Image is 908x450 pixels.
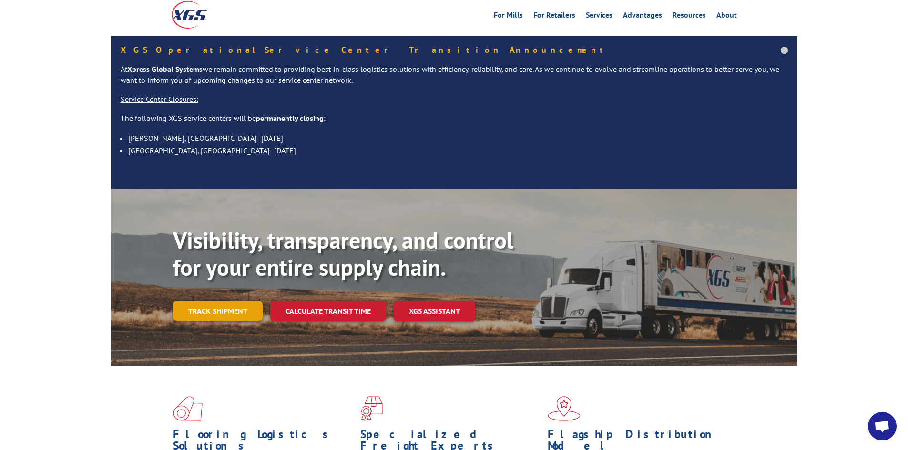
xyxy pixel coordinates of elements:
[533,11,575,22] a: For Retailers
[716,11,737,22] a: About
[127,64,203,74] strong: Xpress Global Systems
[548,396,581,421] img: xgs-icon-flagship-distribution-model-red
[173,225,513,282] b: Visibility, transparency, and control for your entire supply chain.
[623,11,662,22] a: Advantages
[394,301,475,321] a: XGS ASSISTANT
[673,11,706,22] a: Resources
[256,113,324,123] strong: permanently closing
[270,301,386,321] a: Calculate transit time
[868,412,897,440] a: Open chat
[494,11,523,22] a: For Mills
[121,46,788,54] h5: XGS Operational Service Center Transition Announcement
[121,94,198,104] u: Service Center Closures:
[360,396,383,421] img: xgs-icon-focused-on-flooring-red
[128,144,788,157] li: [GEOGRAPHIC_DATA], [GEOGRAPHIC_DATA]- [DATE]
[128,132,788,144] li: [PERSON_NAME], [GEOGRAPHIC_DATA]- [DATE]
[121,64,788,94] p: At we remain committed to providing best-in-class logistics solutions with efficiency, reliabilit...
[173,301,263,321] a: Track shipment
[173,396,203,421] img: xgs-icon-total-supply-chain-intelligence-red
[121,113,788,132] p: The following XGS service centers will be :
[586,11,612,22] a: Services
